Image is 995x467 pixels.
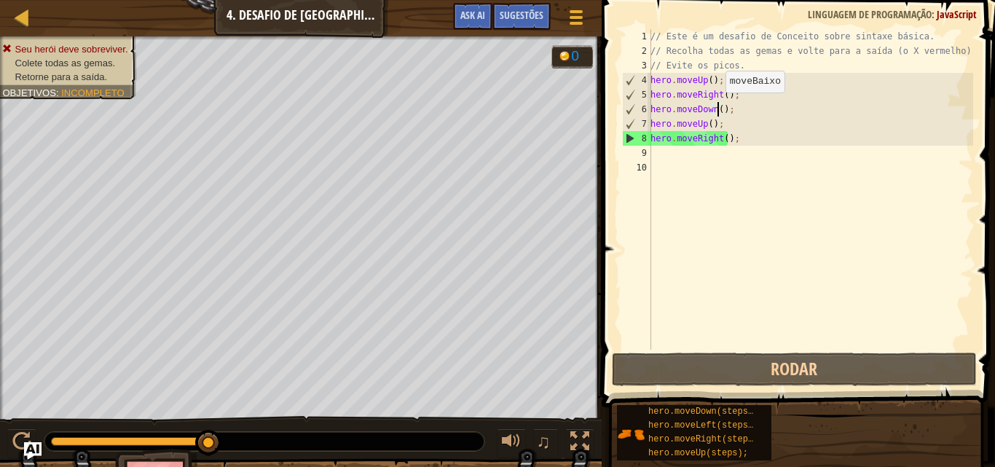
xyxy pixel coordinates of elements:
span: Ask AI [460,8,485,22]
span: Sugestões [500,8,543,22]
span: Incompleto [61,87,124,98]
span: hero.moveDown(steps); [648,407,758,417]
span: Seu herói deve sobreviver. [15,44,128,54]
span: Linguagem de programação [808,7,932,21]
div: 0 [571,49,586,63]
button: Ask AI [453,3,492,30]
div: 5 [623,87,651,102]
span: hero.moveRight(steps); [648,434,763,444]
button: ♫ [533,428,558,458]
button: Ajuste o volume [497,428,526,458]
span: JavaScript [937,7,977,21]
div: 3 [622,58,651,73]
span: hero.moveLeft(steps); [648,420,758,431]
div: 4 [623,73,651,87]
span: Colete todas as gemas. [15,58,116,68]
div: 10 [622,160,651,175]
li: Retorne para a saída. [2,70,127,84]
button: Ask AI [24,442,42,460]
button: Toggle fullscreen [565,428,594,458]
span: hero.moveUp(steps); [648,448,748,458]
span: Retorne para a saída. [15,71,108,82]
code: moveBaixo [730,76,781,87]
button: Rodar [612,353,977,386]
div: 6 [623,102,651,117]
div: 7 [623,117,651,131]
span: : [932,7,937,21]
button: Mostrar menu do jogo [558,3,594,37]
li: Seu herói deve sobreviver. [2,43,127,57]
div: 1 [622,29,651,44]
span: Objetivos [2,87,56,98]
li: Colete todas as gemas. [2,56,127,70]
span: : [56,87,61,98]
img: portrait.png [617,420,645,448]
div: 8 [623,131,651,146]
div: Team 'ogres' has 0 gold. [551,45,593,68]
span: ♫ [536,431,551,452]
button: Ctrl + P: Play [7,428,36,458]
div: 9 [622,146,651,160]
div: 2 [622,44,651,58]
